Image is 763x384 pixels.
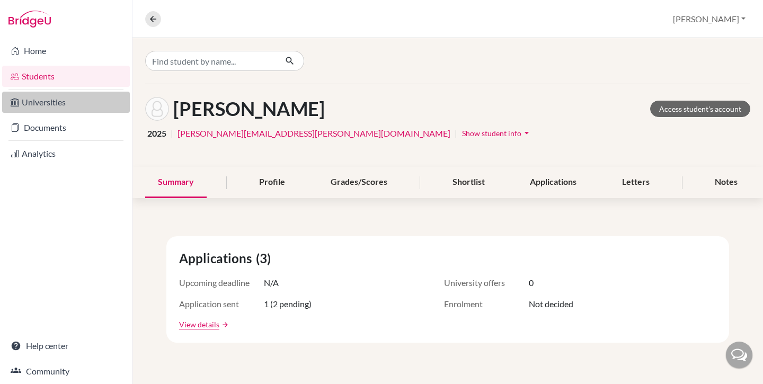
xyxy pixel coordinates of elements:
img: Rebecca Jacobson's avatar [145,97,169,121]
div: Shortlist [440,167,498,198]
span: Help [24,7,46,17]
i: arrow_drop_down [521,128,532,138]
span: Upcoming deadline [179,276,264,289]
span: Applications [179,249,256,268]
div: Grades/Scores [318,167,400,198]
span: 0 [529,276,534,289]
span: (3) [256,249,275,268]
input: Find student by name... [145,51,277,71]
a: Analytics [2,143,130,164]
span: | [455,127,457,140]
div: Letters [609,167,662,198]
span: N/A [264,276,279,289]
div: Summary [145,167,207,198]
img: Bridge-U [8,11,51,28]
span: 2025 [147,127,166,140]
a: Documents [2,117,130,138]
a: Home [2,40,130,61]
div: Notes [702,167,750,198]
button: [PERSON_NAME] [668,9,750,29]
button: Show student infoarrow_drop_down [462,125,533,141]
div: Profile [246,167,298,198]
a: Access student's account [650,101,750,117]
a: arrow_forward [219,321,229,328]
a: View details [179,319,219,330]
a: [PERSON_NAME][EMAIL_ADDRESS][PERSON_NAME][DOMAIN_NAME] [178,127,450,140]
span: Show student info [462,129,521,138]
div: Applications [517,167,589,198]
a: Community [2,361,130,382]
a: Students [2,66,130,87]
a: Universities [2,92,130,113]
a: Help center [2,335,130,356]
span: University offers [444,276,529,289]
span: Application sent [179,298,264,310]
span: Not decided [529,298,573,310]
span: Enrolment [444,298,529,310]
h1: [PERSON_NAME] [173,97,325,120]
span: | [171,127,173,140]
span: 1 (2 pending) [264,298,312,310]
